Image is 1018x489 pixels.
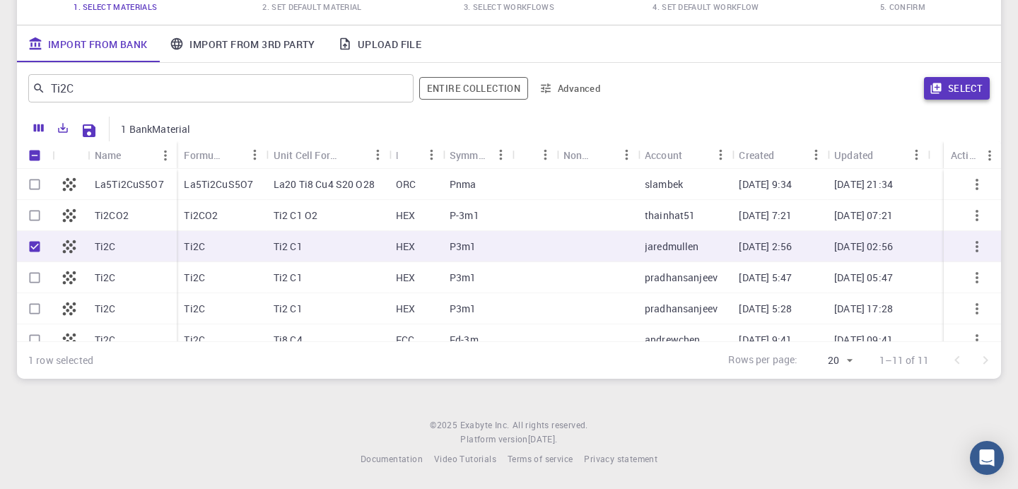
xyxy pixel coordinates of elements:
button: Advanced [534,77,607,100]
button: Menu [534,143,556,166]
button: Menu [489,143,512,166]
span: 2. Set Default Material [262,1,361,12]
p: Ti2C [95,333,116,347]
div: Symmetry [443,141,512,169]
p: pradhansanjeev [645,302,718,316]
span: Support [30,10,81,23]
p: P3m1 [450,302,476,316]
button: Sort [221,143,244,166]
span: Privacy statement [584,453,657,464]
p: 1 BankMaterial [121,122,190,136]
div: Updated [827,141,928,169]
a: Upload File [327,25,433,62]
button: Menu [709,143,732,166]
div: Non-periodic [556,141,638,169]
p: [DATE] 05:47 [834,271,893,285]
a: Terms of service [508,452,573,466]
p: Ti2 C1 [274,271,303,285]
div: Formula [177,141,266,169]
button: Sort [873,143,896,166]
p: P3m1 [450,240,476,254]
p: Ti2CO2 [184,208,218,223]
div: Created [739,141,774,169]
p: HEX [396,302,415,316]
p: [DATE] 9:41 [739,333,792,347]
p: La5Ti2CuS5O7 [184,177,253,192]
p: [DATE] 9:34 [739,177,792,192]
div: Created [732,141,827,169]
button: Menu [805,143,827,166]
p: Fd-3m [450,333,479,347]
button: Sort [775,143,797,166]
p: P3m1 [450,271,476,285]
p: andrewchen [645,333,701,347]
p: thainhat51 [645,208,696,223]
p: slambek [645,177,683,192]
p: [DATE] 7:21 [739,208,792,223]
div: Tags [512,141,556,169]
a: Video Tutorials [434,452,496,466]
span: 1. Select Materials [74,1,157,12]
p: FCC [396,333,414,347]
p: [DATE] 07:21 [834,208,893,223]
p: Ti2C [95,240,116,254]
p: [DATE] 5:28 [739,302,792,316]
div: Updated [834,141,873,169]
button: Entire collection [419,77,528,100]
span: 3. Select Workflows [464,1,554,12]
p: HEX [396,240,415,254]
button: Menu [420,143,443,166]
p: Ti8 C4 [274,333,303,347]
div: Account [645,141,682,169]
div: Non-periodic [563,141,592,169]
span: Filter throughout whole library including sets (folders) [419,77,528,100]
p: Pnma [450,177,476,192]
button: Sort [344,143,366,166]
button: Select [924,77,990,100]
p: Ti2C [184,240,205,254]
p: HEX [396,208,415,223]
p: [DATE] 2:56 [739,240,792,254]
div: Lattice [389,141,443,169]
button: Sort [397,143,420,166]
p: HEX [396,271,415,285]
span: 5. Confirm [880,1,925,12]
div: Unit Cell Formula [267,141,389,169]
a: Exabyte Inc. [460,418,510,432]
p: Ti2C [184,302,205,316]
a: [DATE]. [528,432,558,447]
div: Actions [944,141,1001,169]
a: Import From 3rd Party [158,25,326,62]
div: Lattice [396,141,397,169]
button: Menu [244,143,267,166]
span: [DATE] . [528,433,558,444]
p: Ti2C [184,333,205,347]
div: Symmetry [450,141,489,169]
button: Menu [154,144,177,167]
p: [DATE] 5:47 [739,271,792,285]
p: jaredmullen [645,240,699,254]
span: Video Tutorials [434,453,496,464]
button: Menu [906,143,928,166]
p: Ti2 C1 O2 [274,208,317,223]
p: ORC [396,177,416,192]
div: Open Intercom Messenger [970,441,1004,475]
div: Name [95,141,122,169]
p: pradhansanjeev [645,271,718,285]
span: All rights reserved. [513,418,588,432]
div: Actions [951,141,978,169]
button: Sort [122,144,144,167]
div: Name [88,141,177,169]
span: 4. Set Default Workflow [653,1,759,12]
p: La5Ti2CuS5O7 [95,177,164,192]
p: La20 Ti8 Cu4 S20 O28 [274,177,375,192]
div: Account [638,141,732,169]
p: Ti2C [95,302,116,316]
a: Documentation [361,452,423,466]
a: Privacy statement [584,452,657,466]
p: Ti2 C1 [274,302,303,316]
div: 20 [804,350,857,371]
button: Export [51,117,75,139]
button: Save Explorer Settings [75,117,103,145]
button: Columns [27,117,51,139]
